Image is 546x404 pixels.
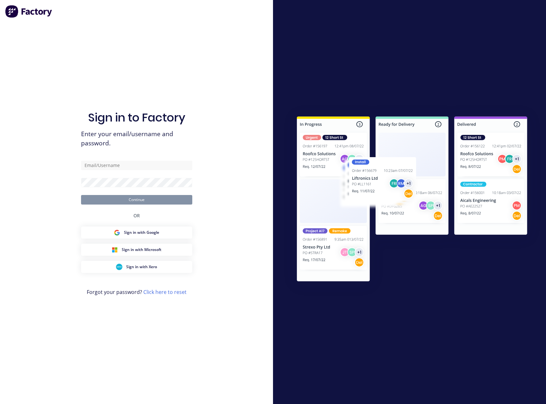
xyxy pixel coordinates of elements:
button: Google Sign inSign in with Google [81,226,192,239]
div: OR [133,205,140,226]
img: Microsoft Sign in [112,247,118,253]
img: Xero Sign in [116,264,122,270]
button: Continue [81,195,192,205]
img: Factory [5,5,53,18]
span: Sign in with Microsoft [122,247,161,253]
img: Sign in [283,104,541,296]
a: Click here to reset [143,289,187,296]
button: Microsoft Sign inSign in with Microsoft [81,244,192,256]
h1: Sign in to Factory [88,111,185,124]
span: Sign in with Google [124,230,159,235]
span: Forgot your password? [87,288,187,296]
img: Google Sign in [114,229,120,236]
span: Sign in with Xero [126,264,157,270]
button: Xero Sign inSign in with Xero [81,261,192,273]
input: Email/Username [81,161,192,170]
span: Enter your email/username and password. [81,129,192,148]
